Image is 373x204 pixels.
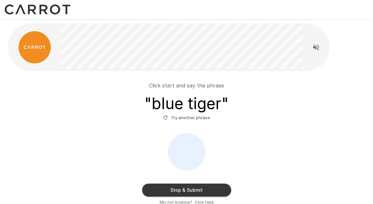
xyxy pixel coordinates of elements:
button: Read questions aloud [310,41,322,54]
h3: " blue tiger " [144,95,229,113]
p: Click start and say the phrase [149,82,224,89]
button: Stop & Submit [142,184,231,197]
img: carrot_logo.png [18,31,51,63]
button: Try another phrase [162,113,212,123]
